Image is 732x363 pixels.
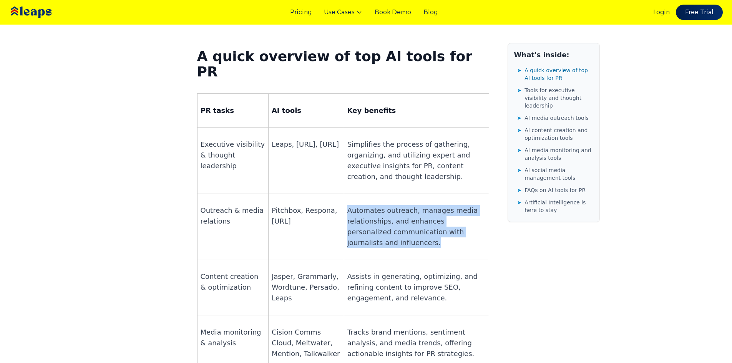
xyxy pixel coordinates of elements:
[517,165,593,183] a: ➤AI social media management tools
[347,139,486,182] p: Simplifies the process of gathering, organizing, and utilizing expert and executive insights for ...
[525,199,593,214] span: Artificial Intelligence is here to stay
[272,139,341,150] p: Leaps, [URL], [URL]
[525,126,593,142] span: AI content creation and optimization tools
[201,205,265,227] p: Outreach & media relations
[272,205,341,227] p: Pitchbox, Respona, [URL]
[517,86,522,94] span: ➤
[197,48,472,80] strong: A quick overview of top AI tools for PR
[514,50,593,60] h2: What's inside:
[517,85,593,111] a: ➤Tools for executive visibility and thought leadership
[201,327,265,348] p: Media monitoring & analysis
[201,106,234,114] strong: PR tasks
[347,205,486,248] p: Automates outreach, manages media relationships, and enhances personalized communication with jou...
[9,1,75,23] img: Leaps Logo
[201,271,265,293] p: Content creation & optimization
[517,126,522,134] span: ➤
[517,197,593,215] a: ➤Artificial Intelligence is here to stay
[517,199,522,206] span: ➤
[347,106,396,114] strong: Key benefits
[272,106,301,114] strong: AI tools
[375,8,411,17] a: Book Demo
[347,327,486,359] p: Tracks brand mentions, sentiment analysis, and media trends, offering actionable insights for PR ...
[201,139,265,171] p: Executive visibility & thought leadership
[676,5,723,20] a: Free Trial
[517,66,522,74] span: ➤
[517,114,522,122] span: ➤
[517,146,522,154] span: ➤
[272,271,341,303] p: Jasper, Grammarly, Wordtune, Persado, Leaps
[517,145,593,163] a: ➤AI media monitoring and analysis tools
[517,166,522,174] span: ➤
[290,8,312,17] a: Pricing
[653,8,670,17] a: Login
[347,271,486,303] p: Assists in generating, optimizing, and refining content to improve SEO, engagement, and relevance.
[517,113,593,123] a: ➤AI media outreach tools
[423,8,438,17] a: Blog
[272,327,341,359] p: Cision Comms Cloud, Meltwater, Mention, Talkwalker
[525,146,593,162] span: AI media monitoring and analysis tools
[324,8,362,17] button: Use Cases
[517,185,593,196] a: ➤FAQs on AI tools for PR
[525,86,593,109] span: Tools for executive visibility and thought leadership
[525,114,589,122] span: AI media outreach tools
[517,65,593,83] a: ➤A quick overview of top AI tools for PR
[525,166,593,182] span: AI social media management tools
[517,125,593,143] a: ➤AI content creation and optimization tools
[525,186,586,194] span: FAQs on AI tools for PR
[517,186,522,194] span: ➤
[525,66,593,82] span: A quick overview of top AI tools for PR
